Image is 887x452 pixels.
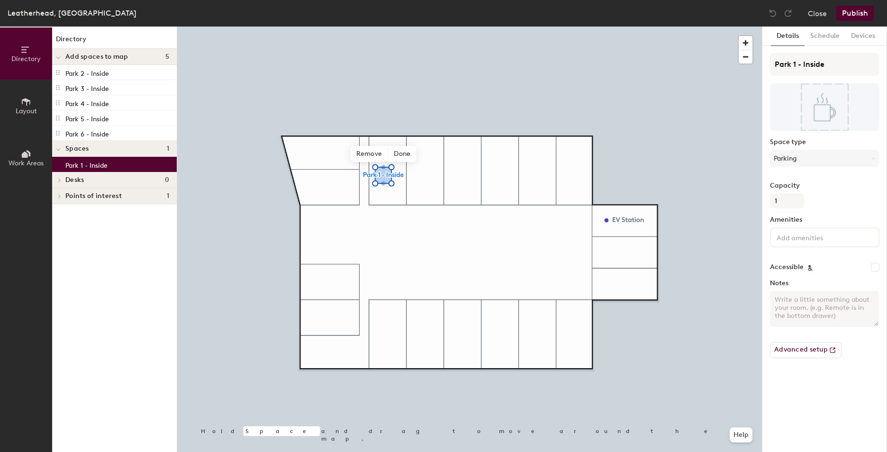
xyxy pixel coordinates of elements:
button: Publish [836,6,874,21]
span: Layout [16,107,37,115]
span: 1 [167,192,169,200]
label: Space type [770,138,879,146]
span: Done [388,146,416,162]
h1: Directory [52,34,177,49]
p: Park 3 - Inside [65,82,109,93]
img: Undo [768,9,778,18]
span: Directory [11,55,41,63]
span: 5 [165,53,169,61]
span: Remove [351,146,389,162]
img: Redo [783,9,793,18]
div: Leatherhead, [GEOGRAPHIC_DATA] [8,7,136,19]
p: Park 5 - Inside [65,112,109,123]
label: Notes [770,280,879,287]
label: Capacity [770,182,879,190]
input: Add amenities [775,231,860,243]
span: Add spaces to map [65,53,128,61]
p: Park 6 - Inside [65,127,109,138]
label: Amenities [770,216,879,224]
p: Park 1 - Inside [65,159,108,170]
button: Close [808,6,827,21]
button: Devices [845,27,881,46]
button: Parking [770,150,879,167]
img: The space named Park 1 - Inside [770,83,879,131]
p: Park 2 - Inside [65,67,109,78]
span: Desks [65,176,84,184]
button: Schedule [805,27,845,46]
span: Points of interest [65,192,122,200]
p: Park 4 - Inside [65,97,109,108]
button: Details [771,27,805,46]
span: 0 [165,176,169,184]
label: Accessible [770,263,804,271]
span: 1 [167,145,169,153]
span: Spaces [65,145,89,153]
span: Work Areas [9,159,44,167]
button: Help [730,427,752,443]
button: Advanced setup [770,342,842,358]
